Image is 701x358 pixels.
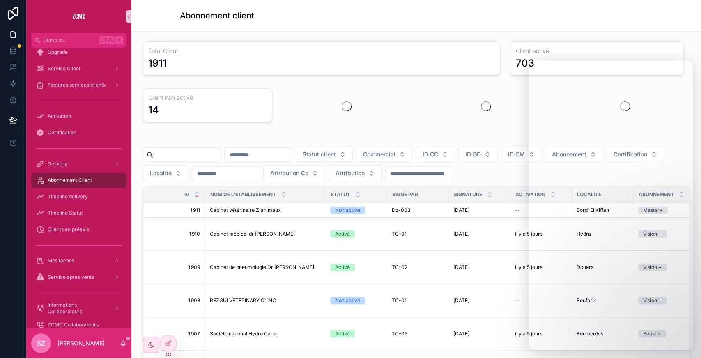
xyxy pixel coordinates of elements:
span: ID CC [423,150,438,158]
a: 1 909 [153,264,200,271]
span: Upgrade [48,49,68,55]
a: [DATE] [453,207,505,213]
span: ID [184,191,189,198]
span: NOM de l'établissement [210,191,276,198]
a: Informations Collaborateurs [31,301,126,316]
a: il y a 5 jours [515,231,567,237]
span: ID GD [465,150,481,158]
span: -- [515,297,520,304]
button: Select Button [143,165,188,181]
a: Service Client [31,61,126,76]
a: Upgrade [31,45,126,60]
a: ZCMC Collaborateurs [31,317,126,332]
span: Clients en préavis [48,226,89,233]
a: Activation [31,109,126,124]
a: Delivery [31,156,126,171]
a: Abonnement Client [31,173,126,188]
a: Dz-003 [392,207,444,213]
span: TC-03 [392,330,407,337]
span: [DATE] [453,330,469,337]
span: SZ [37,338,45,348]
span: Statut [331,191,350,198]
a: [DATE] [453,264,505,271]
span: Mes taches [48,257,74,264]
span: Statut client [303,150,336,158]
div: Activé [335,264,350,271]
button: Select Button [416,147,455,162]
a: [DATE] [453,330,505,337]
span: Cabinet de pneumologie Dr [PERSON_NAME] [210,264,314,271]
div: Activé [335,230,350,238]
p: il y a 5 jours [515,330,542,337]
a: Cabinet vétérinaire Z'animaux [210,207,320,213]
a: Factures services clients [31,78,126,92]
span: [DATE] [453,231,469,237]
a: Société national Hydro Canal [210,330,320,337]
h3: Total Client [148,47,495,55]
span: REZGUI VETERINARY CLINC [210,297,276,304]
a: 1 910 [153,231,200,237]
button: Jump to...CtrlK [31,33,126,48]
span: Abonnement Client [48,177,92,184]
a: Non activé [330,297,382,304]
button: Select Button [501,147,542,162]
span: [DATE] [453,207,469,213]
div: Non activé [335,297,360,304]
span: ZCMC Collaborateurs [48,321,99,328]
span: Signature [454,191,482,198]
a: TC-01 [392,297,444,304]
span: Société national Hydro Canal [210,330,278,337]
span: Timeline Statut [48,210,83,216]
a: Activé [330,264,382,271]
span: TC-02 [392,264,407,271]
button: Select Button [356,147,412,162]
a: Cabinet de pneumologie Dr [PERSON_NAME] [210,264,320,271]
a: TC-01 [392,231,444,237]
span: K [116,37,122,44]
div: 1911 [148,57,167,70]
span: Cabinet vétérinaire Z'animaux [210,207,281,213]
h1: Abonnement client [180,10,254,21]
span: TC-01 [392,297,407,304]
span: Informations Collaborateurs [48,302,108,315]
a: Activé [330,330,382,337]
a: Clients en préavis [31,222,126,237]
a: Mes taches [31,253,126,268]
a: [DATE] [453,231,505,237]
span: Activation [515,191,545,198]
a: TC-02 [392,264,444,271]
span: Localité [150,169,172,177]
span: Jump to... [44,37,96,44]
a: Service après vente [31,270,126,285]
button: Select Button [329,165,382,181]
a: 1 908 [153,297,200,304]
span: Attribution Co [270,169,308,177]
span: ID CM [508,150,525,158]
div: 703 [515,57,534,70]
a: il y a 5 jours [515,264,567,271]
a: il y a 5 jours [515,330,567,337]
span: Dz-003 [392,207,410,213]
a: -- [515,207,567,213]
button: Select Button [296,147,353,162]
a: 1 911 [153,207,200,213]
span: Ctrl [99,36,114,44]
button: Select Button [263,165,325,181]
a: Non activé [330,207,382,214]
iframe: Intercom live chat [529,61,693,350]
a: Activé [330,230,382,238]
a: Timeline Statut [31,206,126,220]
span: Delivery [48,161,67,167]
span: [DATE] [453,264,469,271]
a: -- [515,297,567,304]
span: Cabinet médical dr [PERSON_NAME] [210,231,295,237]
a: REZGUI VETERINARY CLINC [210,297,320,304]
span: -- [515,207,520,213]
h3: Client activé [515,47,678,55]
span: Factures services clients [48,82,106,88]
p: il y a 5 jours [515,264,542,271]
p: [PERSON_NAME] [57,339,105,347]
